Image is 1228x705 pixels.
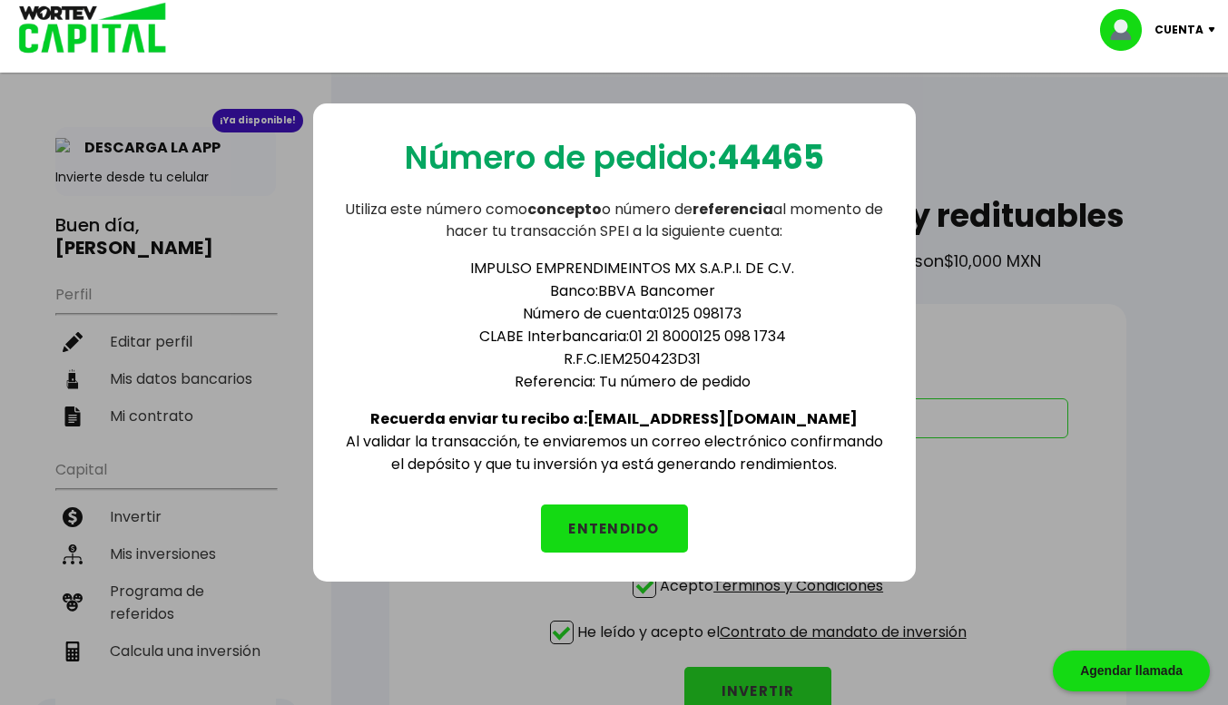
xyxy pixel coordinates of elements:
b: concepto [527,199,602,220]
p: Número de pedido: [405,132,824,182]
li: Referencia: Tu número de pedido [378,370,887,393]
li: R.F.C. IEM250423D31 [378,348,887,370]
b: referencia [693,199,773,220]
li: Banco: BBVA Bancomer [378,279,887,302]
div: Al validar la transacción, te enviaremos un correo electrónico confirmando el depósito y que tu i... [342,242,887,475]
p: Utiliza este número como o número de al momento de hacer tu transacción SPEI a la siguiente cuenta: [342,199,887,242]
b: Recuerda enviar tu recibo a: [EMAIL_ADDRESS][DOMAIN_NAME] [370,408,858,429]
div: Agendar llamada [1053,651,1210,691]
b: 44465 [717,134,824,181]
li: IMPULSO EMPRENDIMEINTOS MX S.A.P.I. DE C.V. [378,257,887,279]
li: CLABE Interbancaria: 01 21 8000125 098 1734 [378,325,887,348]
img: profile-image [1100,9,1154,51]
p: Cuenta [1154,16,1203,44]
li: Número de cuenta: 0125 098173 [378,302,887,325]
button: ENTENDIDO [541,504,688,553]
img: icon-down [1203,27,1228,33]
